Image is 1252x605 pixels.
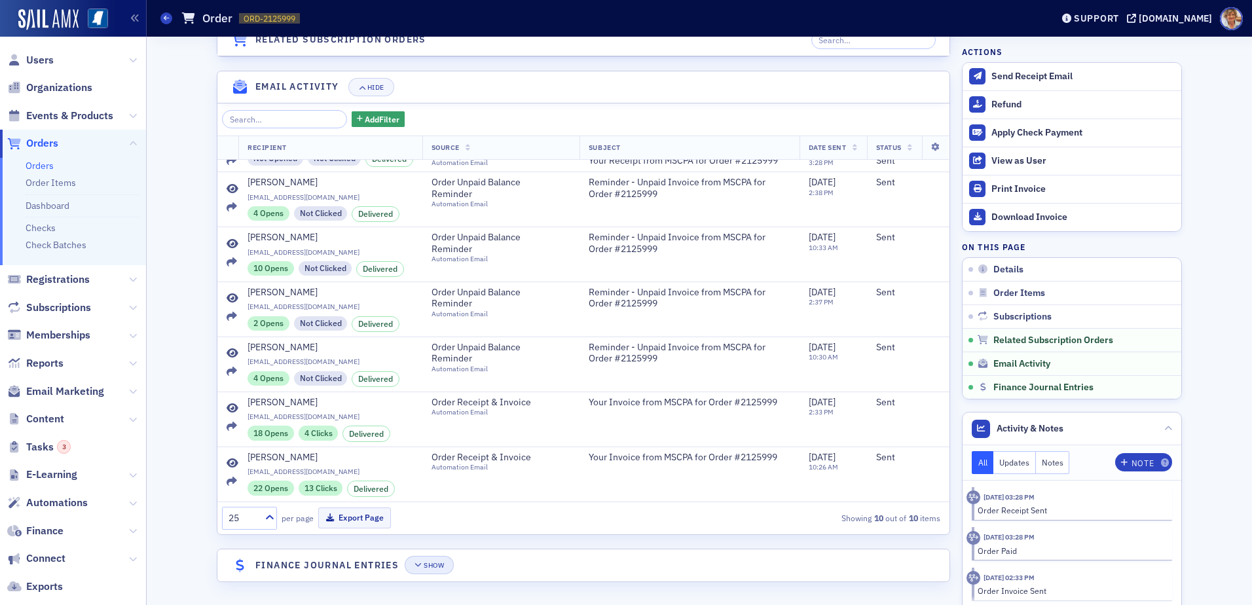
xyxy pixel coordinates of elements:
[248,287,318,299] div: [PERSON_NAME]
[432,452,562,472] a: Order Receipt & InvoiceAutomation Email
[432,177,570,208] a: Order Unpaid Balance ReminderAutomation Email
[432,365,559,373] div: Automation Email
[229,511,257,525] div: 25
[282,512,314,524] label: per page
[88,9,108,29] img: SailAMX
[876,143,902,152] span: Status
[248,357,413,366] span: [EMAIL_ADDRESS][DOMAIN_NAME]
[984,532,1035,541] time: 9/12/2025 03:28 PM
[26,496,88,510] span: Automations
[432,342,559,365] span: Order Unpaid Balance Reminder
[26,551,65,566] span: Connect
[962,46,1003,58] h4: Actions
[432,232,570,263] a: Order Unpaid Balance ReminderAutomation Email
[809,158,834,167] time: 3:28 PM
[432,177,559,200] span: Order Unpaid Balance Reminder
[244,13,295,24] span: ORD-2125999
[26,81,92,95] span: Organizations
[589,156,778,168] span: Your Receipt from MSCPA for Order #2125999
[26,53,54,67] span: Users
[222,110,347,128] input: Search…
[255,559,399,572] h4: Finance Journal Entries
[876,342,941,354] div: Sent
[294,371,348,386] div: Not Clicked
[255,80,339,94] h4: Email Activity
[352,371,399,387] div: Delivered
[432,287,559,310] span: Order Unpaid Balance Reminder
[589,143,621,152] span: Subject
[809,176,836,188] span: [DATE]
[993,358,1050,370] span: Email Activity
[872,512,885,524] strong: 10
[7,496,88,510] a: Automations
[347,481,395,496] div: Delivered
[432,255,559,263] div: Automation Email
[432,143,460,152] span: Source
[7,109,113,123] a: Events & Products
[318,507,391,528] button: Export Page
[991,71,1175,82] div: Send Receipt Email
[432,463,551,471] div: Automation Email
[7,440,71,454] a: Tasks3
[7,467,77,482] a: E-Learning
[1115,453,1172,471] button: Note
[7,384,104,399] a: Email Marketing
[809,143,847,152] span: Date Sent
[993,287,1045,299] span: Order Items
[248,206,289,221] div: 4 Opens
[26,301,91,315] span: Subscriptions
[963,119,1181,147] button: Apply Check Payment
[876,232,941,244] div: Sent
[993,311,1052,323] span: Subscriptions
[978,585,1163,596] div: Order Invoice Sent
[248,316,289,331] div: 2 Opens
[809,451,836,463] span: [DATE]
[26,384,104,399] span: Email Marketing
[1132,460,1154,467] div: Note
[405,556,454,574] button: Show
[248,232,318,244] div: [PERSON_NAME]
[18,9,79,30] img: SailAMX
[876,177,941,189] div: Sent
[991,155,1175,167] div: View as User
[978,504,1163,516] div: Order Receipt Sent
[432,397,551,409] span: Order Receipt & Invoice
[294,316,348,331] div: Not Clicked
[589,452,777,464] span: Your Invoice from MSCPA for Order #2125999
[1139,12,1212,24] div: [DOMAIN_NAME]
[348,78,394,96] button: Hide
[248,287,413,299] a: [PERSON_NAME]
[1036,451,1070,474] button: Notes
[963,203,1181,231] a: Download Invoice
[7,53,54,67] a: Users
[991,127,1175,139] div: Apply Check Payment
[432,200,559,208] div: Automation Email
[809,231,836,243] span: [DATE]
[26,356,64,371] span: Reports
[202,10,232,26] h1: Order
[248,452,413,464] a: [PERSON_NAME]
[978,545,1163,557] div: Order Paid
[432,310,559,318] div: Automation Email
[7,81,92,95] a: Organizations
[876,452,941,464] div: Sent
[7,412,64,426] a: Content
[248,302,413,311] span: [EMAIL_ADDRESS][DOMAIN_NAME]
[589,342,790,365] span: Reminder - Unpaid Invoice from MSCPA for Order #2125999
[26,412,64,426] span: Content
[26,467,77,482] span: E-Learning
[294,206,348,221] div: Not Clicked
[991,211,1175,223] div: Download Invoice
[248,467,413,476] span: [EMAIL_ADDRESS][DOMAIN_NAME]
[248,452,318,464] div: [PERSON_NAME]
[424,562,444,569] div: Show
[26,579,63,594] span: Exports
[7,328,90,342] a: Memberships
[809,297,834,306] time: 2:37 PM
[432,158,551,167] div: Automation Email
[79,9,108,31] a: View Homepage
[710,512,941,524] div: Showing out of items
[248,412,413,421] span: [EMAIL_ADDRESS][DOMAIN_NAME]
[356,261,404,277] div: Delivered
